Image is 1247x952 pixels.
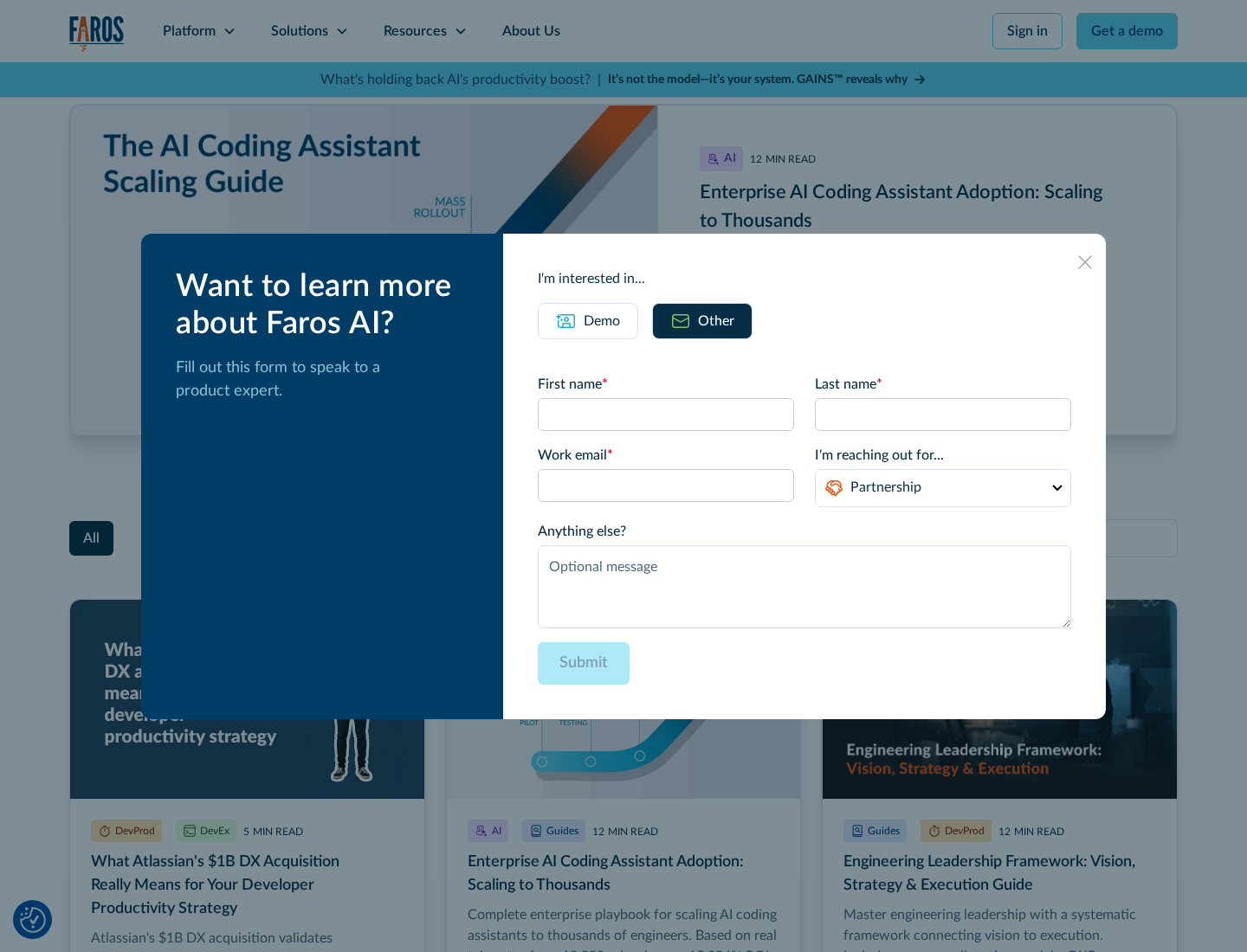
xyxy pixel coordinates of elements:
[176,268,475,343] div: Want to learn more about Faros AI?
[584,311,620,331] div: Demo
[815,374,1071,395] label: Last name
[815,445,1071,466] label: I'm reaching out for...
[176,357,475,403] p: Fill out this form to speak to a product expert.
[698,311,734,331] div: Other
[538,445,794,466] label: Work email
[538,521,1071,542] label: Anything else?
[538,642,630,685] input: Submit
[538,374,794,395] label: First name
[538,268,1071,289] div: I'm interested in...
[538,374,1071,685] form: Email Form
